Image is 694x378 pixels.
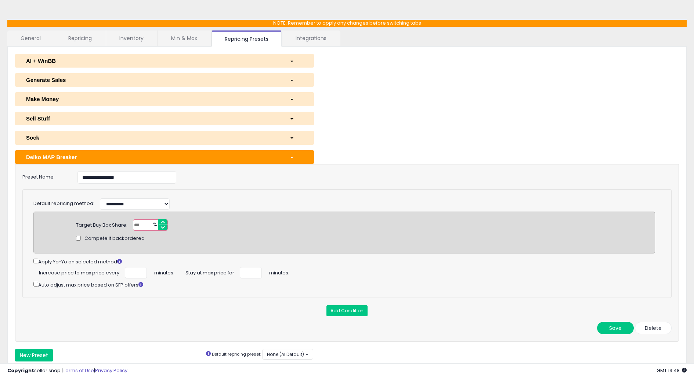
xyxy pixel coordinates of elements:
a: General [7,30,54,46]
button: New Preset [15,349,53,361]
a: Privacy Policy [95,367,127,374]
div: seller snap | | [7,367,127,374]
span: minutes. [154,267,174,277]
strong: Copyright [7,367,34,374]
a: Repricing [55,30,105,46]
a: Min & Max [158,30,210,46]
div: Delko MAP Breaker [21,153,284,161]
button: Delko MAP Breaker [15,150,314,164]
div: Auto adjust max price based on SFP offers [33,280,655,289]
button: Add Condition [326,305,368,316]
span: % [149,220,160,231]
div: Generate Sales [21,76,284,84]
button: None (AI Default) [262,349,313,360]
p: NOTE: Remember to apply any changes before switching tabs [7,20,687,27]
label: Default repricing method: [33,200,94,207]
button: Sock [15,131,314,144]
button: Generate Sales [15,73,314,87]
span: Increase price to max price every [39,267,119,277]
div: Apply Yo-Yo on selected method [33,257,655,266]
button: Sell Stuff [15,112,314,125]
span: None (AI Default) [267,351,304,357]
span: Compete if backordered [84,235,145,242]
label: Preset Name [17,171,72,181]
a: Inventory [106,30,157,46]
a: Integrations [282,30,340,46]
div: Make Money [21,95,284,103]
button: Save [597,322,634,334]
div: Sock [21,134,284,141]
div: AI + WinBB [21,57,284,65]
button: Delete [635,322,672,334]
small: Default repricing preset: [212,351,261,357]
a: Terms of Use [63,367,94,374]
button: Make Money [15,92,314,106]
span: 2025-08-11 13:48 GMT [657,367,687,374]
span: Stay at max price for [185,267,234,277]
div: Target Buy Box Share: [76,219,127,229]
button: AI + WinBB [15,54,314,68]
span: minutes. [269,267,289,277]
a: Repricing Presets [212,30,282,47]
div: Sell Stuff [21,115,284,122]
